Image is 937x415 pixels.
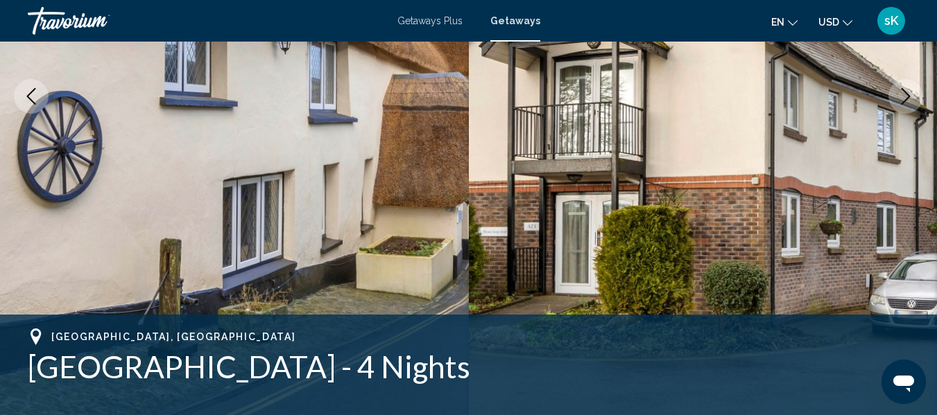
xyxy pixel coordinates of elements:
[490,15,540,26] a: Getaways
[882,360,926,404] iframe: Button to launch messaging window
[818,17,839,28] span: USD
[397,15,463,26] a: Getaways Plus
[818,12,852,32] button: Change currency
[888,79,923,114] button: Next image
[771,17,784,28] span: en
[873,6,909,35] button: User Menu
[14,79,49,114] button: Previous image
[51,331,295,342] span: [GEOGRAPHIC_DATA], [GEOGRAPHIC_DATA]
[771,12,798,32] button: Change language
[28,7,384,35] a: Travorium
[884,14,898,28] span: sK
[28,348,909,385] h1: [GEOGRAPHIC_DATA] - 4 Nights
